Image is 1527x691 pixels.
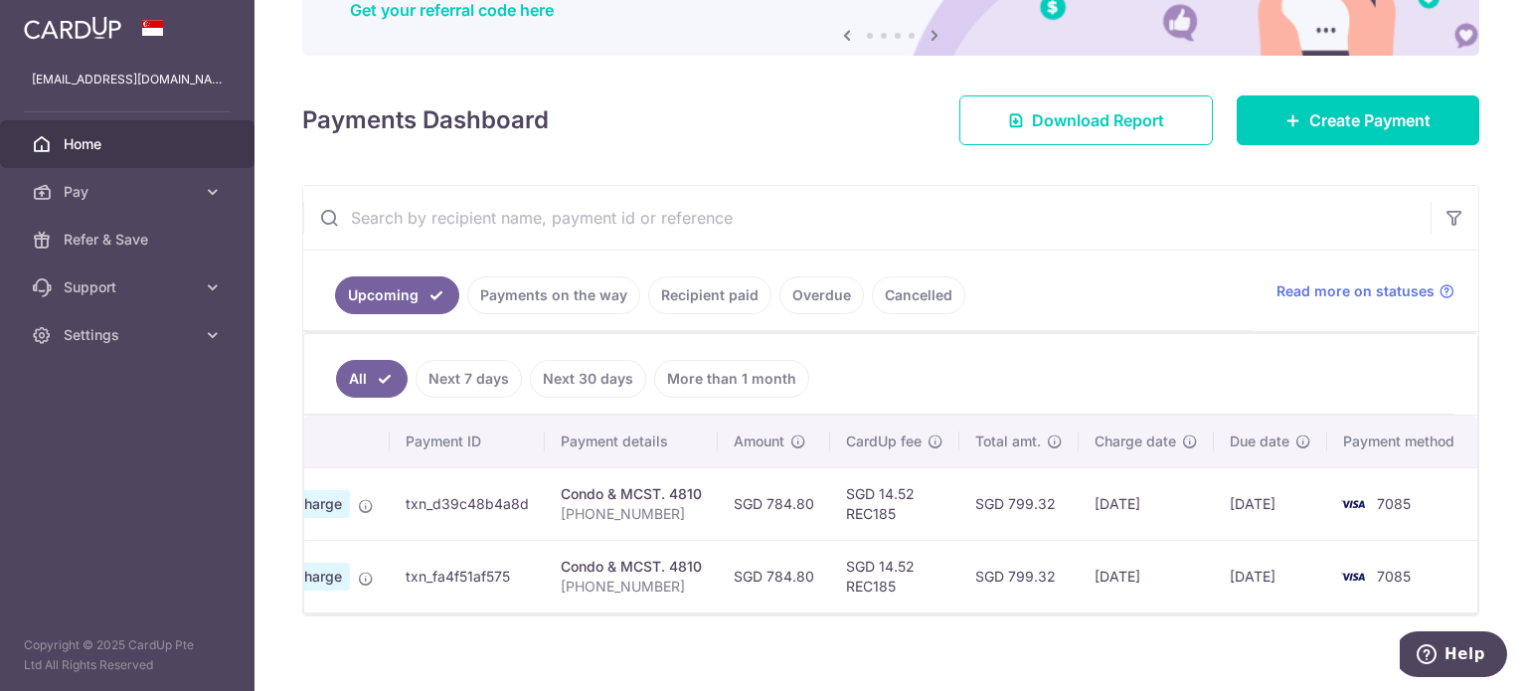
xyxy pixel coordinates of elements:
p: [PHONE_NUMBER] [561,577,702,597]
a: All [336,360,408,398]
span: Refer & Save [64,230,195,250]
td: [DATE] [1214,467,1327,540]
th: Payment method [1327,416,1478,467]
td: SGD 799.32 [959,540,1079,612]
a: Upcoming [335,276,459,314]
a: Recipient paid [648,276,771,314]
td: SGD 799.32 [959,467,1079,540]
a: More than 1 month [654,360,809,398]
a: Cancelled [872,276,965,314]
a: Create Payment [1237,95,1479,145]
span: Settings [64,325,195,345]
span: Home [64,134,195,154]
span: CardUp fee [846,432,922,451]
span: 7085 [1377,495,1411,512]
span: Create Payment [1309,108,1431,132]
input: Search by recipient name, payment id or reference [303,186,1431,250]
span: Read more on statuses [1276,281,1435,301]
div: Condo & MCST. 4810 [561,557,702,577]
a: Overdue [779,276,864,314]
th: Payment details [545,416,718,467]
a: Read more on statuses [1276,281,1454,301]
a: Download Report [959,95,1213,145]
span: Total amt. [975,432,1041,451]
h4: Payments Dashboard [302,102,549,138]
th: Payment ID [390,416,545,467]
span: Charge date [1095,432,1176,451]
img: CardUp [24,16,121,40]
a: Next 7 days [416,360,522,398]
span: Download Report [1032,108,1164,132]
td: SGD 14.52 REC185 [830,540,959,612]
td: [DATE] [1079,540,1214,612]
img: Bank Card [1333,565,1373,589]
td: txn_d39c48b4a8d [390,467,545,540]
td: [DATE] [1079,467,1214,540]
td: txn_fa4f51af575 [390,540,545,612]
a: Next 30 days [530,360,646,398]
td: SGD 14.52 REC185 [830,467,959,540]
td: [DATE] [1214,540,1327,612]
span: Support [64,277,195,297]
div: Condo & MCST. 4810 [561,484,702,504]
span: Amount [734,432,784,451]
img: Bank Card [1333,492,1373,516]
p: [PHONE_NUMBER] [561,504,702,524]
td: SGD 784.80 [718,467,830,540]
iframe: Opens a widget where you can find more information [1400,631,1507,681]
span: 7085 [1377,568,1411,585]
a: Payments on the way [467,276,640,314]
td: SGD 784.80 [718,540,830,612]
p: [EMAIL_ADDRESS][DOMAIN_NAME] [32,70,223,89]
span: Due date [1230,432,1289,451]
span: Pay [64,182,195,202]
